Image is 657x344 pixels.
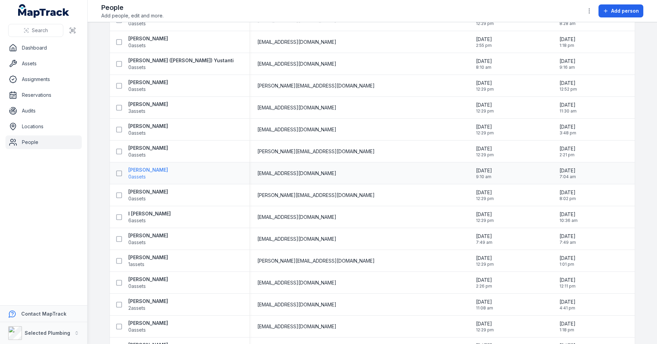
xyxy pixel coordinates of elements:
time: 5/7/2025, 11:08:58 AM [476,299,493,311]
span: [DATE] [476,277,492,283]
span: [PERSON_NAME][EMAIL_ADDRESS][DOMAIN_NAME] [257,192,375,199]
span: 2:26 pm [476,283,492,289]
span: [DATE] [476,255,494,262]
span: [DATE] [559,320,576,327]
span: [DATE] [476,233,492,240]
strong: [PERSON_NAME] [128,188,168,195]
span: 12:29 pm [476,21,494,26]
button: Add person [598,4,643,17]
span: [EMAIL_ADDRESS][DOMAIN_NAME] [257,236,336,242]
time: 9/3/2025, 12:11:13 PM [559,277,576,289]
strong: Selected Plumbing [25,330,70,336]
strong: [PERSON_NAME] [128,232,168,239]
span: 7:49 am [476,240,492,245]
span: [PERSON_NAME][EMAIL_ADDRESS][DOMAIN_NAME] [257,257,375,264]
span: 12:29 pm [476,327,494,333]
span: 0 assets [128,283,146,290]
a: [PERSON_NAME]0assets [128,145,168,158]
span: [EMAIL_ADDRESS][DOMAIN_NAME] [257,279,336,286]
a: Audits [5,104,82,118]
span: 7:49 am [559,240,576,245]
span: [EMAIL_ADDRESS][DOMAIN_NAME] [257,61,336,67]
time: 8/28/2025, 4:41:20 PM [559,299,576,311]
span: [DATE] [476,189,494,196]
span: [DATE] [559,123,576,130]
strong: [PERSON_NAME] [128,298,168,305]
a: [PERSON_NAME]3assets [128,101,168,115]
a: [PERSON_NAME]0assets [128,79,168,93]
a: People [5,135,82,149]
span: 9:10 am [476,174,492,180]
span: 6 assets [128,217,146,224]
a: [PERSON_NAME]2assets [128,298,168,312]
span: [DATE] [559,277,576,283]
span: 12:29 pm [476,152,494,158]
a: Locations [5,120,82,133]
span: 2 assets [128,305,145,312]
span: [DATE] [476,58,492,65]
strong: [PERSON_NAME] [128,254,168,261]
time: 9/1/2025, 10:36:13 AM [559,211,578,223]
time: 1/14/2025, 12:29:42 PM [476,145,494,158]
span: 0 assets [128,130,146,136]
span: 1:18 pm [559,327,576,333]
span: 2:21 pm [559,152,576,158]
span: [EMAIL_ADDRESS][DOMAIN_NAME] [257,323,336,330]
time: 8/18/2025, 12:52:10 PM [559,80,577,92]
span: 0 assets [128,86,146,93]
span: 3:48 pm [559,130,576,136]
strong: [PERSON_NAME] [128,79,168,86]
time: 1/14/2025, 12:29:42 PM [476,123,494,136]
time: 8/21/2025, 7:49:46 AM [559,233,576,245]
strong: [PERSON_NAME] [128,167,168,173]
span: 8:02 pm [559,196,576,201]
span: [DATE] [476,80,494,87]
time: 3/31/2025, 2:26:24 PM [476,277,492,289]
a: [PERSON_NAME]0assets [128,167,168,180]
span: 12:11 pm [559,283,576,289]
span: [EMAIL_ADDRESS][DOMAIN_NAME] [257,214,336,221]
strong: [PERSON_NAME] [128,320,168,327]
span: [DATE] [559,233,576,240]
button: Search [8,24,63,37]
span: [DATE] [559,167,576,174]
strong: [PERSON_NAME] [128,123,168,130]
span: [DATE] [476,36,492,43]
span: [DATE] [476,123,494,130]
span: [DATE] [559,299,576,305]
a: [PERSON_NAME]0assets [128,232,168,246]
span: 2:55 pm [476,43,492,48]
a: Assets [5,57,82,70]
span: 12:29 pm [476,196,494,201]
time: 8/18/2025, 1:18:25 PM [559,36,576,48]
span: 0 assets [128,42,146,49]
span: 12:29 pm [476,108,494,114]
time: 8/15/2025, 7:04:12 AM [559,167,576,180]
span: [DATE] [476,102,494,108]
time: 8/18/2025, 1:01:28 PM [559,255,576,267]
span: Add person [611,8,639,14]
time: 8/18/2025, 1:18:00 PM [559,320,576,333]
span: 9:16 am [559,65,576,70]
time: 9/2/2025, 11:30:46 AM [559,102,577,114]
span: [DATE] [559,58,576,65]
time: 1/14/2025, 12:29:42 PM [476,189,494,201]
span: 12:29 pm [476,262,494,267]
a: [PERSON_NAME]0assets [128,35,168,49]
strong: [PERSON_NAME] [128,145,168,151]
span: [DATE] [559,255,576,262]
span: 12:29 pm [476,130,494,136]
span: 1:18 pm [559,43,576,48]
span: 12:29 pm [476,87,494,92]
span: 0 assets [128,20,146,27]
a: [PERSON_NAME]0assets [128,276,168,290]
strong: [PERSON_NAME] [128,35,168,42]
span: 8:10 am [476,65,492,70]
span: 0 assets [128,195,146,202]
time: 8/7/2025, 8:10:31 AM [476,58,492,70]
a: [PERSON_NAME]0assets [128,123,168,136]
a: MapTrack [18,4,69,18]
span: [DATE] [476,211,494,218]
time: 9/1/2025, 2:21:07 PM [559,145,576,158]
a: Dashboard [5,41,82,55]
